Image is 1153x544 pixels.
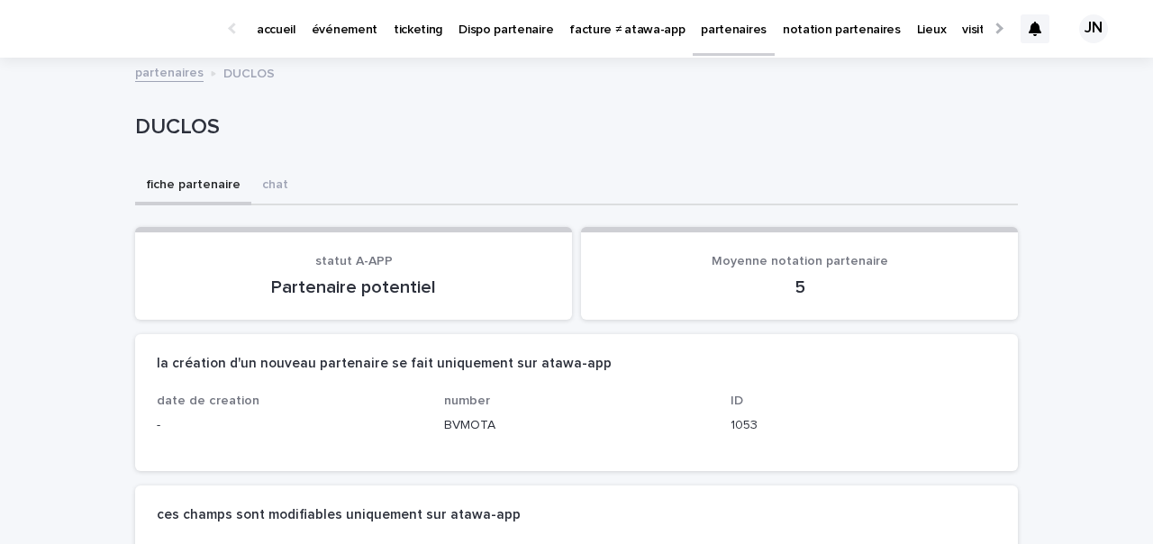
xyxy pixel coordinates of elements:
[731,394,743,407] span: ID
[251,168,299,205] button: chat
[157,507,521,523] h2: ces champs sont modifiables uniquement sur atawa-app
[444,394,490,407] span: number
[157,277,550,298] p: Partenaire potentiel
[223,62,275,82] p: DUCLOS
[157,416,422,435] p: -
[603,277,996,298] p: 5
[157,394,259,407] span: date de creation
[1079,14,1108,43] div: JN
[315,255,393,267] span: statut A-APP
[444,416,710,435] p: BVMOTA
[135,168,251,205] button: fiche partenaire
[712,255,888,267] span: Moyenne notation partenaire
[157,356,612,372] h2: la création d'un nouveau partenaire se fait uniquement sur atawa-app
[36,11,211,47] img: Ls34BcGeRexTGTNfXpUC
[731,416,996,435] p: 1053
[135,114,1011,141] p: DUCLOS
[135,61,204,82] a: partenaires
